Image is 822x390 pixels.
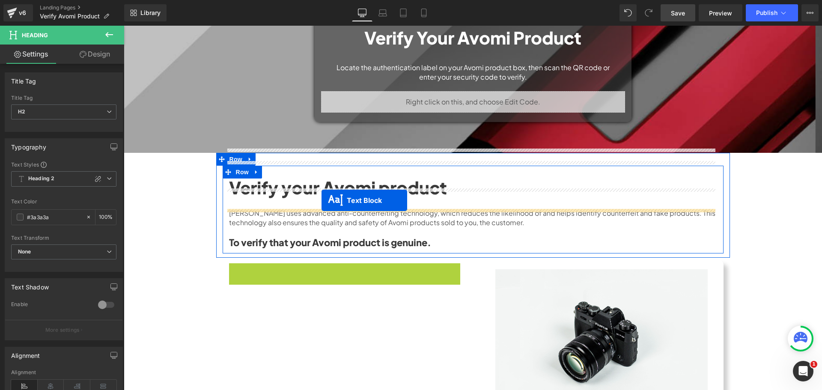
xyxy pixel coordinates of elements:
[11,347,40,359] div: Alignment
[140,9,161,17] span: Library
[3,4,33,21] a: v6
[414,4,434,21] a: Mobile
[352,4,372,21] a: Desktop
[756,9,777,16] span: Publish
[95,210,116,225] div: %
[5,320,122,340] button: More settings
[699,4,742,21] a: Preview
[121,127,132,140] a: Expand / Collapse
[810,361,817,368] span: 1
[40,4,124,11] a: Landing Pages
[801,4,819,21] button: More
[127,140,138,153] a: Expand / Collapse
[105,145,593,179] h1: Verify your Avomi product
[104,127,121,140] span: Row
[709,9,732,18] span: Preview
[45,326,80,334] p: More settings
[619,4,637,21] button: Undo
[793,361,813,381] iframe: Intercom live chat
[11,235,116,241] div: Text Transform
[124,4,167,21] a: New Library
[11,199,116,205] div: Text Color
[11,301,89,310] div: Enable
[64,45,126,64] a: Design
[11,161,116,168] div: Text Styles
[28,175,54,182] b: Heading 2
[105,183,593,202] p: [PERSON_NAME] uses advanced anti-counterfeiting technology, which reduces the likelihood of and h...
[671,9,685,18] span: Save
[11,279,49,291] div: Text Shadow
[372,4,393,21] a: Laptop
[393,4,414,21] a: Tablet
[746,4,798,21] button: Publish
[11,95,116,101] div: Title Tag
[27,212,82,222] input: Color
[11,139,46,151] div: Typography
[11,73,36,85] div: Title Tag
[204,37,495,56] p: Locate the authentication label on your Avomi product box, then scan the QR code or enter your se...
[105,210,593,223] h2: To verify that your Avomi product is genuine.
[110,140,127,153] span: Row
[18,108,25,115] b: H2
[18,248,31,255] b: None
[640,4,657,21] button: Redo
[17,7,28,18] div: v6
[22,32,48,39] span: Heading
[40,13,100,20] span: Verify Avomi Product
[11,369,116,375] div: Alignment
